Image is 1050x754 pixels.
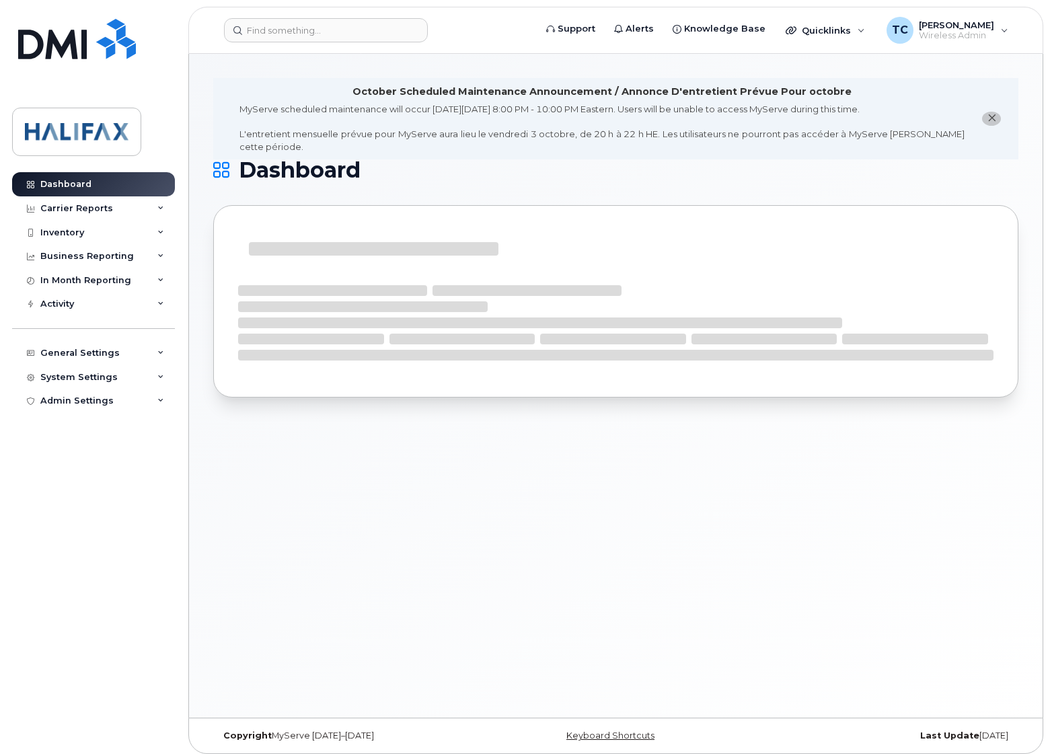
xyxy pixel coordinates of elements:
div: [DATE] [750,730,1018,741]
div: October Scheduled Maintenance Announcement / Annonce D'entretient Prévue Pour octobre [352,85,852,99]
a: Keyboard Shortcuts [566,730,654,741]
span: Dashboard [239,160,361,180]
div: MyServe scheduled maintenance will occur [DATE][DATE] 8:00 PM - 10:00 PM Eastern. Users will be u... [239,103,965,153]
div: MyServe [DATE]–[DATE] [213,730,482,741]
strong: Last Update [920,730,979,741]
button: close notification [982,112,1001,126]
strong: Copyright [223,730,272,741]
